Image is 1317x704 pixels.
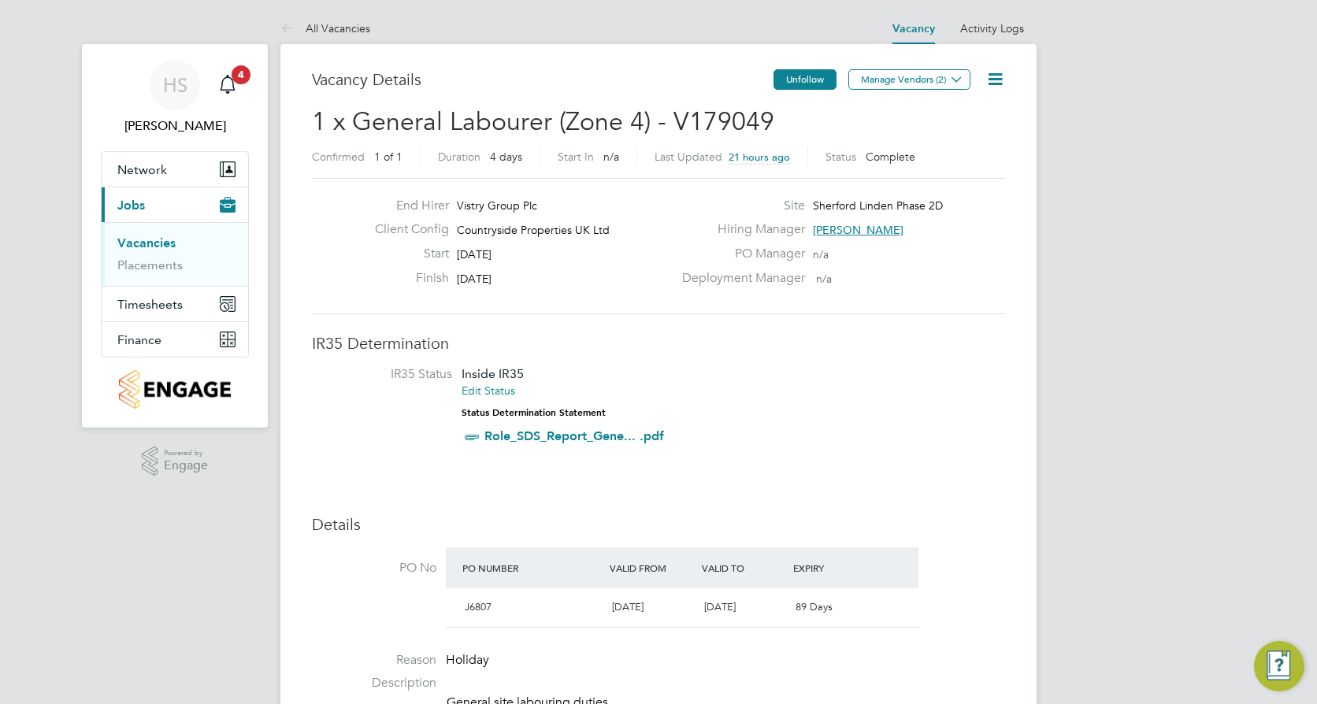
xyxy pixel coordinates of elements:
[457,198,537,213] span: Vistry Group Plc
[119,370,230,409] img: countryside-properties-logo-retina.png
[892,22,935,35] a: Vacancy
[117,297,183,312] span: Timesheets
[312,514,1005,535] h3: Details
[142,446,209,476] a: Powered byEngage
[102,322,248,357] button: Finance
[729,150,790,164] span: 21 hours ago
[374,150,403,164] span: 1 of 1
[774,69,837,90] button: Unfollow
[825,150,856,164] label: Status
[117,235,176,250] a: Vacancies
[462,383,515,398] a: Edit Status
[673,198,805,214] label: Site
[362,198,449,214] label: End Hirer
[312,333,1005,354] h3: IR35 Determination
[102,152,248,187] button: Network
[102,187,248,222] button: Jobs
[164,446,208,460] span: Powered by
[362,246,449,262] label: Start
[673,246,805,262] label: PO Manager
[362,270,449,287] label: Finish
[312,560,436,576] label: PO No
[813,223,903,237] span: [PERSON_NAME]
[655,150,722,164] label: Last Updated
[789,554,881,582] div: Expiry
[457,223,610,237] span: Countryside Properties UK Ltd
[328,366,452,383] label: IR35 Status
[212,60,243,110] a: 4
[163,75,187,95] span: HS
[673,221,805,238] label: Hiring Manager
[673,270,805,287] label: Deployment Manager
[164,459,208,472] span: Engage
[102,222,248,286] div: Jobs
[698,554,790,582] div: Valid To
[117,198,145,213] span: Jobs
[457,247,492,261] span: [DATE]
[232,65,250,84] span: 4
[490,150,522,164] span: 4 days
[312,652,436,669] label: Reason
[117,258,183,272] a: Placements
[438,150,480,164] label: Duration
[465,600,492,613] span: J6807
[312,69,774,90] h3: Vacancy Details
[446,652,489,668] span: Holiday
[816,272,832,286] span: n/a
[612,600,644,613] span: [DATE]
[102,287,248,321] button: Timesheets
[312,106,774,137] span: 1 x General Labourer (Zone 4) - V179049
[606,554,698,582] div: Valid From
[462,407,606,418] strong: Status Determination Statement
[796,600,833,613] span: 89 Days
[117,162,167,177] span: Network
[312,675,436,691] label: Description
[312,150,365,164] label: Confirmed
[558,150,594,164] label: Start In
[866,150,915,164] span: Complete
[603,150,619,164] span: n/a
[813,247,829,261] span: n/a
[101,117,249,135] span: Helen Smith
[82,44,268,428] nav: Main navigation
[117,332,161,347] span: Finance
[848,69,970,90] button: Manage Vendors (2)
[484,428,664,443] a: Role_SDS_Report_Gene... .pdf
[462,366,524,381] span: Inside IR35
[704,600,736,613] span: [DATE]
[458,554,606,582] div: PO Number
[1254,641,1304,691] button: Engage Resource Center
[813,198,943,213] span: Sherford Linden Phase 2D
[457,272,492,286] span: [DATE]
[362,221,449,238] label: Client Config
[280,21,370,35] a: All Vacancies
[960,21,1024,35] a: Activity Logs
[101,370,249,409] a: Go to home page
[101,60,249,135] a: HS[PERSON_NAME]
